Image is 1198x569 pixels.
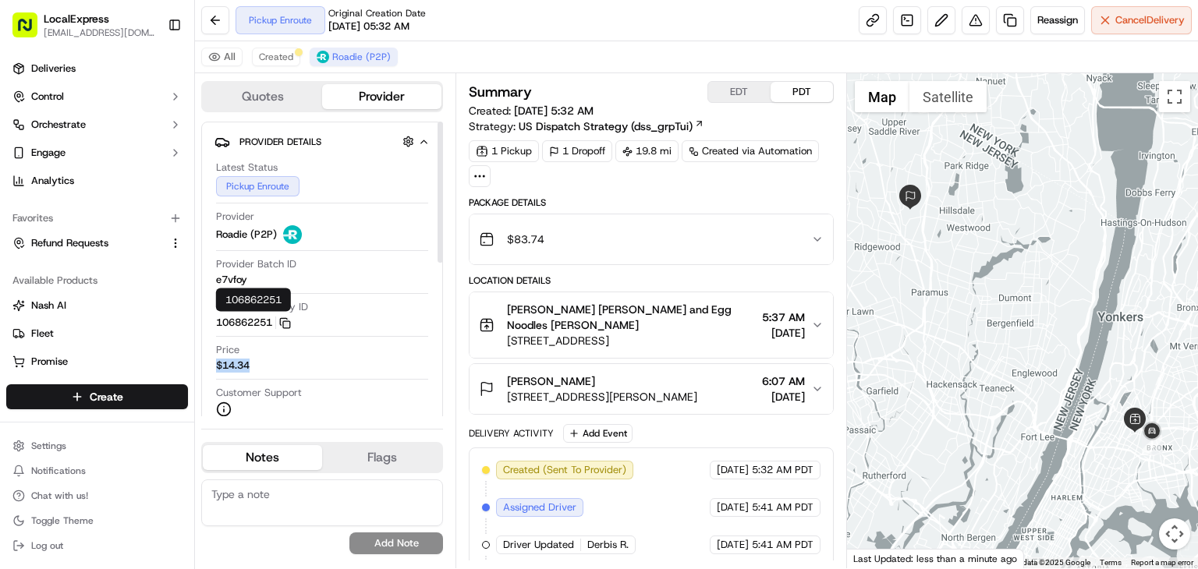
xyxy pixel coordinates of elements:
[44,27,155,39] button: [EMAIL_ADDRESS][DOMAIN_NAME]
[542,140,612,162] div: 1 Dropoff
[31,539,63,552] span: Log out
[147,348,250,363] span: API Documentation
[563,424,633,443] button: Add Event
[717,500,749,514] span: [DATE]
[682,140,819,162] a: Created via Automation
[31,62,76,76] span: Deliveries
[259,51,293,63] span: Created
[31,348,119,363] span: Knowledge Base
[31,514,94,527] span: Toggle Theme
[16,62,284,87] p: Welcome 👋
[717,538,749,552] span: [DATE]
[44,11,109,27] button: LocalExpress
[16,15,47,46] img: Nash
[469,140,539,162] div: 1 Pickup
[216,316,291,330] button: 106862251
[16,349,28,362] div: 📗
[855,81,909,112] button: Show street map
[1091,6,1192,34] button: CancelDelivery
[6,140,188,165] button: Engage
[469,274,834,287] div: Location Details
[752,538,813,552] span: 5:41 AM PDT
[6,435,188,457] button: Settings
[12,355,182,369] a: Promise
[16,202,105,214] div: Past conversations
[129,283,135,295] span: •
[328,7,426,19] span: Original Creation Date
[1131,558,1193,567] a: Report a map error
[138,241,170,253] span: [DATE]
[752,500,813,514] span: 5:41 AM PDT
[70,164,214,176] div: We're available if you need us!
[216,210,254,224] span: Provider
[752,463,813,477] span: 5:32 AM PDT
[138,283,170,295] span: [DATE]
[214,129,430,154] button: Provider Details
[252,48,300,66] button: Created
[48,241,126,253] span: [PERSON_NAME]
[507,231,544,247] span: $83.74
[851,548,902,568] img: Google
[1005,558,1090,567] span: Map data ©2025 Google
[708,82,771,102] button: EDT
[1159,518,1190,550] button: Map camera controls
[322,445,441,470] button: Flags
[216,273,247,287] span: e7vfoy
[203,84,322,109] button: Quotes
[216,288,291,312] div: 106862251
[717,463,749,477] span: [DATE]
[6,84,188,109] button: Control
[16,226,41,251] img: Jandy Espique
[216,359,250,373] span: $14.34
[6,112,188,137] button: Orchestrate
[6,510,188,532] button: Toggle Theme
[762,309,805,325] span: 5:37 AM
[31,327,54,341] span: Fleet
[48,283,126,295] span: [PERSON_NAME]
[519,118,704,134] a: US Dispatch Strategy (dss_grpTui)
[470,364,833,414] button: [PERSON_NAME][STREET_ADDRESS][PERSON_NAME]6:07 AM[DATE]
[31,90,64,104] span: Control
[216,386,302,400] span: Customer Support
[851,548,902,568] a: Open this area in Google Maps (opens a new window)
[507,302,756,333] span: [PERSON_NAME] [PERSON_NAME] and Egg Noodles [PERSON_NAME]
[70,148,256,164] div: Start new chat
[322,84,441,109] button: Provider
[909,81,987,112] button: Show satellite imagery
[31,465,86,477] span: Notifications
[503,500,576,514] span: Assigned Driver
[1159,81,1190,112] button: Toggle fullscreen view
[332,51,391,63] span: Roadie (P2P)
[31,284,44,296] img: 1736555255976-a54dd68f-1ca7-489b-9aae-adbdc363a1c4
[1030,6,1085,34] button: Reassign
[203,445,322,470] button: Notes
[519,118,693,134] span: US Dispatch Strategy (dss_grpTui)
[762,325,805,341] span: [DATE]
[90,389,123,405] span: Create
[12,327,182,341] a: Fleet
[507,373,595,389] span: [PERSON_NAME]
[31,440,66,452] span: Settings
[503,463,626,477] span: Created (Sent To Provider)
[771,82,833,102] button: PDT
[216,343,239,357] span: Price
[507,333,756,348] span: [STREET_ADDRESS]
[6,321,188,346] button: Fleet
[6,485,188,507] button: Chat with us!
[132,349,144,362] div: 💻
[6,6,161,44] button: LocalExpress[EMAIL_ADDRESS][DOMAIN_NAME]
[1115,13,1185,27] span: Cancel Delivery
[216,161,278,175] span: Latest Status
[514,104,594,118] span: [DATE] 5:32 AM
[110,385,189,398] a: Powered byPylon
[242,199,284,217] button: See all
[12,299,182,313] a: Nash AI
[470,292,833,358] button: [PERSON_NAME] [PERSON_NAME] and Egg Noodles [PERSON_NAME][STREET_ADDRESS]5:37 AM[DATE]
[33,148,61,176] img: 1755196953914-cd9d9cba-b7f7-46ee-b6f5-75ff69acacf5
[31,236,108,250] span: Refund Requests
[9,341,126,369] a: 📗Knowledge Base
[216,228,277,242] span: Roadie (P2P)
[12,236,163,250] a: Refund Requests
